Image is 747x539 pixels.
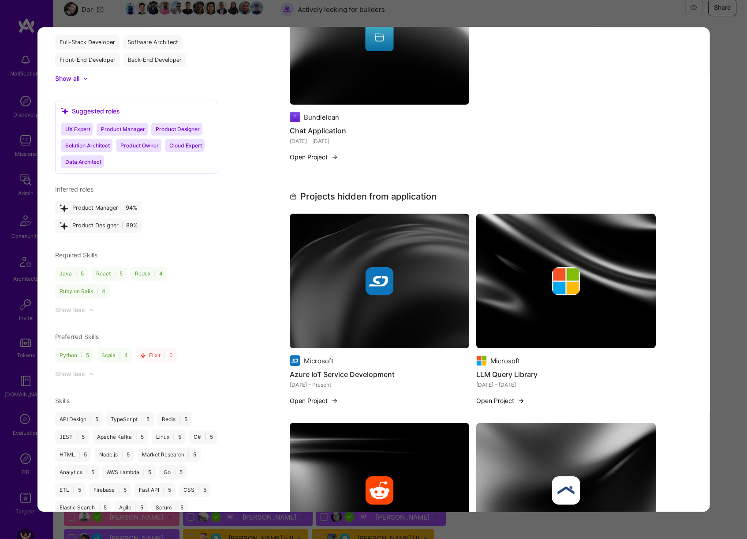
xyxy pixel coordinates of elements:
img: cover [476,213,656,348]
span: Product Manager [101,125,145,132]
div: Scala 4 [97,348,132,362]
div: ETL 5 [55,482,86,497]
span: | [163,486,164,493]
div: Fast API 5 [134,482,176,497]
div: Java 5 [55,266,88,280]
div: Show less [55,305,85,314]
div: CSS 5 [179,482,211,497]
span: | [174,468,176,475]
div: Redis 5 [157,412,192,426]
span: | [78,451,80,458]
div: JEST 5 [55,430,89,444]
i: icon SuggestedTeams [61,107,68,114]
div: Apache Kafka 5 [93,430,148,444]
img: cover [290,213,469,348]
span: | [118,486,120,493]
div: Firebase 5 [89,482,131,497]
div: TypeScript 5 [106,412,154,426]
div: Full-Stack Developer [55,35,120,49]
span: | [141,415,143,422]
div: API Design 5 [55,412,103,426]
span: | [119,351,121,358]
span: | [154,270,156,277]
span: | [135,433,137,440]
button: Open Project [290,396,338,405]
span: Inferred roles [55,185,93,192]
span: Preferred Skills [55,332,99,340]
div: React 5 [92,266,127,280]
span: | [98,504,100,511]
img: arrow-right [518,397,525,404]
span: Cloud Expert [169,142,202,148]
div: Product Manager 94% [55,200,142,215]
div: Go 5 [159,465,187,479]
span: Solution Architect [65,142,110,148]
div: Bundleloan [304,112,339,121]
span: | [179,415,181,422]
div: Suggested roles [61,106,120,115]
div: Linux 5 [152,430,186,444]
img: Company logo [476,355,487,366]
div: Elixir 0 [136,348,177,362]
div: Scrum 5 [151,500,188,514]
h4: LLM Query Library [476,368,656,380]
div: Elastic Search 5 [55,500,111,514]
div: Show less [55,369,85,378]
div: [DATE] - [DATE] [476,380,656,389]
span: | [73,486,75,493]
div: C# 5 [189,430,217,444]
span: | [173,433,175,440]
div: Software Architect [123,35,183,49]
div: Python 5 [55,348,93,362]
div: HTML 5 [55,447,91,461]
img: Company logo [366,476,394,504]
img: Company logo [552,476,580,504]
div: Projects hidden from application [290,189,437,203]
span: | [81,351,82,358]
button: Open Project [476,396,525,405]
div: Show all [55,74,79,83]
img: Company logo [366,267,394,295]
img: Company logo [290,355,300,366]
div: modal [37,27,710,512]
div: Agile 5 [115,500,148,514]
span: | [75,270,77,277]
span: | [135,504,137,511]
div: Market Research 5 [138,447,201,461]
img: arrow-right [331,153,338,160]
div: Microsoft [490,356,520,365]
h4: Azure IoT Service Development [290,368,469,380]
div: [DATE] - Present [290,380,469,389]
div: Front-End Developer [55,53,120,67]
div: [DATE] - [DATE] [290,136,469,145]
span: | [188,451,190,458]
span: | [205,433,206,440]
span: | [198,486,200,493]
img: Company logo [290,111,300,122]
span: Skills [55,396,70,404]
div: Node.js 5 [95,447,134,461]
span: | [86,468,88,475]
span: UX Expert [65,125,90,132]
div: Redux 4 [131,266,167,280]
button: Open Project [290,152,338,161]
div: AWS Lambda 5 [102,465,156,479]
i: icon Low [140,352,146,358]
span: Product Designer [156,125,200,132]
span: Additional Roles [55,19,101,27]
span: | [121,451,123,458]
div: Product Designer 89% [55,218,142,232]
div: Microsoft [304,356,333,365]
span: | [90,415,92,422]
img: Company logo [552,267,580,295]
div: Back-End Developer [123,53,186,67]
span: | [76,433,78,440]
h4: Chat Application [290,124,469,136]
span: | [97,287,98,294]
div: Analytics 5 [55,465,99,479]
span: | [175,504,177,511]
span: Data Architect [65,158,101,165]
span: | [164,351,166,358]
i: icon StarsPurple [60,221,68,230]
i: icon StarsPurple [60,204,68,212]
